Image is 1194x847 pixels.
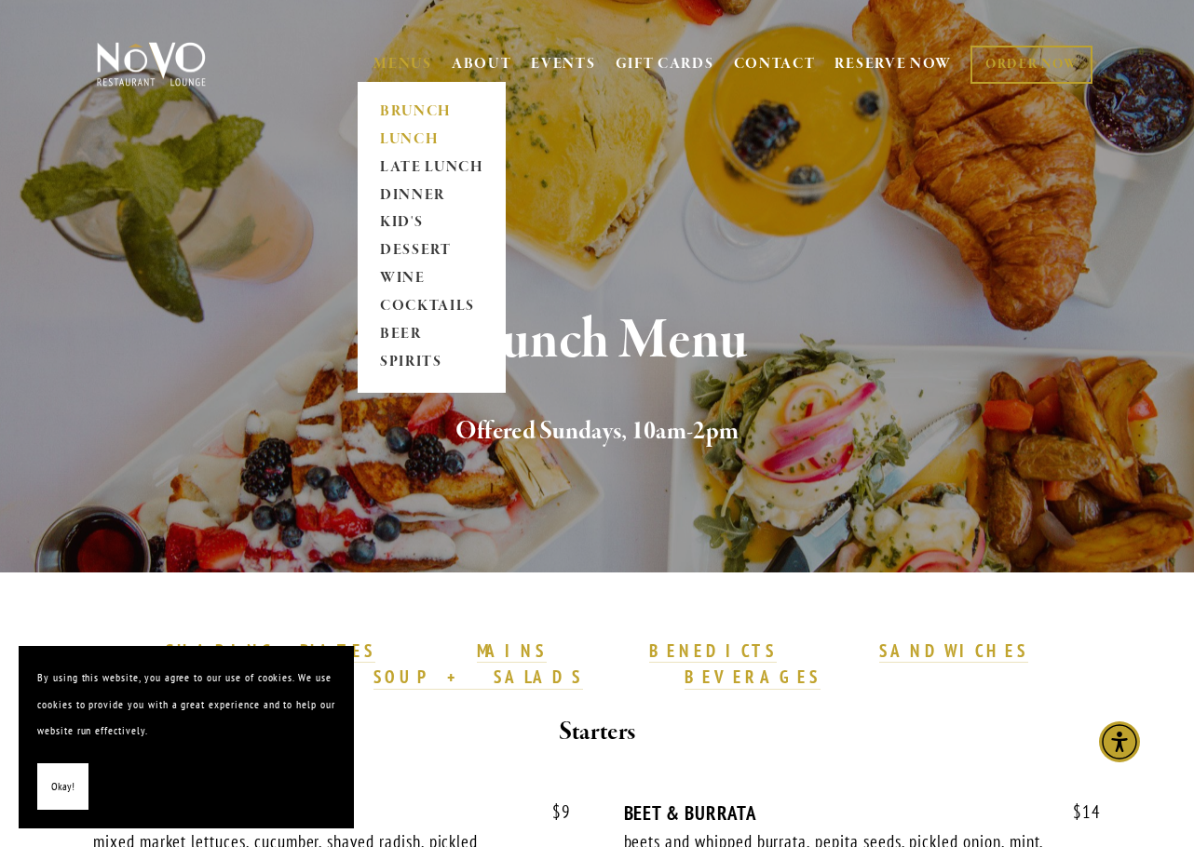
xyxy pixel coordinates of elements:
[734,47,816,82] a: CONTACT
[373,665,582,690] a: SOUP + SALADS
[552,800,562,823] span: $
[477,639,547,662] strong: MAINS
[19,646,354,828] section: Cookie banner
[452,55,512,74] a: ABOUT
[373,126,490,154] a: LUNCH
[373,98,490,126] a: BRUNCH
[373,265,490,293] a: WINE
[616,47,714,82] a: GIFT CARDS
[37,763,88,811] button: Okay!
[166,639,374,662] strong: SHARING PLATES
[559,716,635,748] strong: Starters
[531,55,595,74] a: EVENTS
[166,639,374,664] a: SHARING PLATES
[1054,801,1101,823] span: 14
[373,181,490,209] a: DINNER
[373,349,490,377] a: SPIRITS
[124,412,1071,451] h2: Offered Sundays, 10am-2pm
[834,47,952,82] a: RESERVE NOW
[624,801,1102,825] div: BEET & BURRATA
[534,801,571,823] span: 9
[970,46,1092,84] a: ORDER NOW
[477,639,547,664] a: MAINS
[649,639,778,662] strong: BENEDICTS
[879,639,1028,662] strong: SANDWICHES
[51,773,75,800] span: Okay!
[879,639,1028,664] a: SANDWICHES
[93,41,210,87] img: Novo Restaurant &amp; Lounge
[373,209,490,237] a: KID'S
[373,55,432,74] a: MENUS
[373,237,490,265] a: DESSERT
[1099,721,1140,762] div: Accessibility Menu
[685,665,821,690] a: BEVERAGES
[373,154,490,181] a: LATE LUNCH
[685,665,821,688] strong: BEVERAGES
[649,639,778,664] a: BENEDICTS
[37,665,335,745] p: By using this website, you agree to our use of cookies. We use cookies to provide you with a grea...
[373,321,490,349] a: BEER
[124,311,1071,371] h1: Brunch Menu
[373,665,582,688] strong: SOUP + SALADS
[1073,800,1082,823] span: $
[373,293,490,321] a: COCKTAILS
